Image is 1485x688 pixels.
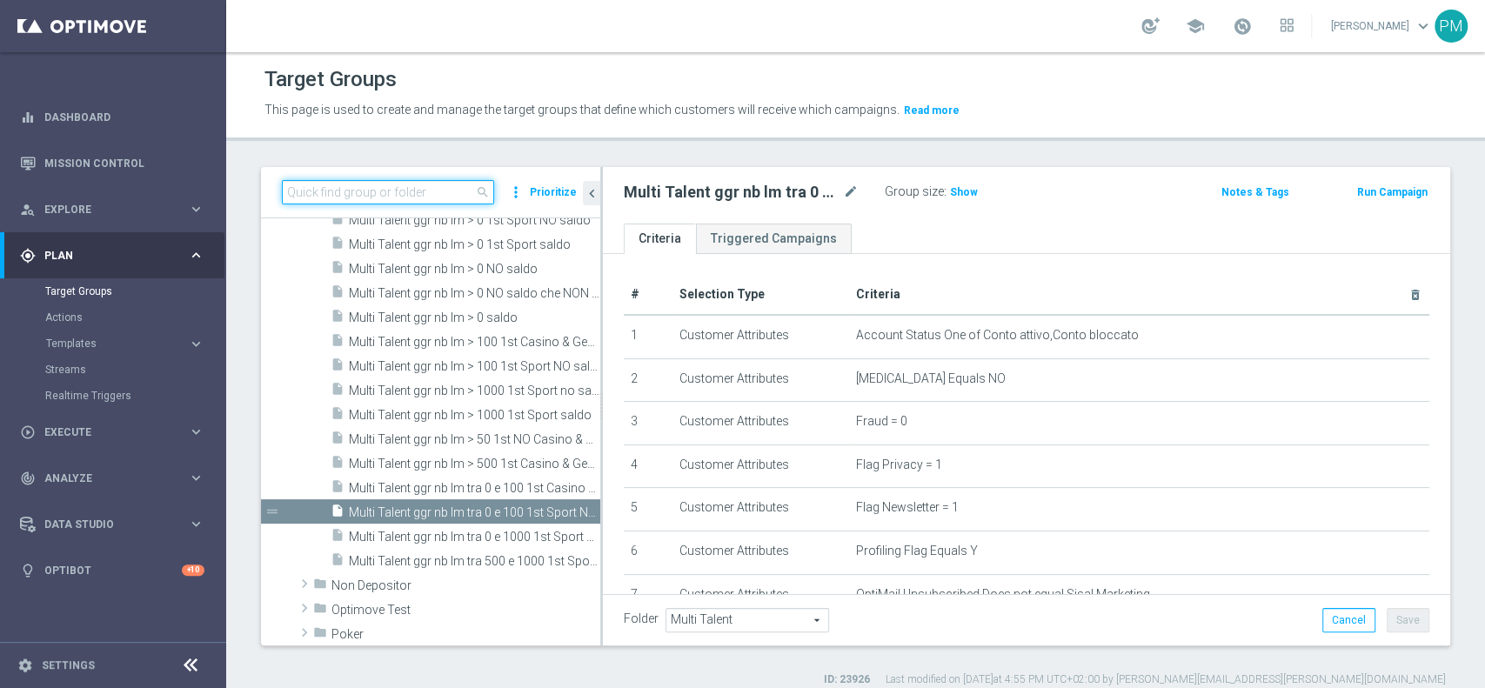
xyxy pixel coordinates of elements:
[44,94,204,140] a: Dashboard
[44,519,188,530] span: Data Studio
[188,516,204,532] i: keyboard_arrow_right
[20,424,36,440] i: play_circle_outline
[1329,13,1435,39] a: [PERSON_NAME]keyboard_arrow_down
[1387,608,1429,632] button: Save
[349,408,600,423] span: Multi Talent ggr nb lm &gt; 1000 1st Sport saldo
[20,202,188,217] div: Explore
[331,406,344,426] i: insert_drive_file
[20,202,36,217] i: person_search
[1186,17,1205,36] span: school
[20,248,36,264] i: gps_fixed
[349,359,600,374] span: Multi Talent ggr nb lm &gt; 100 1st Sport NO saldo
[42,660,95,671] a: Settings
[188,424,204,440] i: keyboard_arrow_right
[264,103,900,117] span: This page is used to create and manage the target groups that define which customers will receive...
[944,184,947,199] label: :
[264,67,397,92] h1: Target Groups
[349,237,600,252] span: Multi Talent ggr nb lm &gt; 0 1st Sport saldo
[624,574,672,618] td: 7
[19,203,205,217] button: person_search Explore keyboard_arrow_right
[1408,288,1422,302] i: delete_forever
[45,389,181,403] a: Realtime Triggers
[624,531,672,574] td: 6
[331,333,344,353] i: insert_drive_file
[19,564,205,578] div: lightbulb Optibot +10
[331,357,344,377] i: insert_drive_file
[885,184,944,199] label: Group size
[20,94,204,140] div: Dashboard
[331,431,344,451] i: insert_drive_file
[188,336,204,352] i: keyboard_arrow_right
[20,471,188,486] div: Analyze
[188,470,204,486] i: keyboard_arrow_right
[45,304,224,331] div: Actions
[44,140,204,186] a: Mission Control
[45,331,224,357] div: Templates
[45,311,181,324] a: Actions
[672,531,850,574] td: Customer Attributes
[349,311,600,325] span: Multi Talent ggr nb lm &gt; 0 saldo
[349,457,600,471] span: Multi Talent ggr nb lm &gt; 500 1st Casino &amp; GeV lm saldo
[331,479,344,499] i: insert_drive_file
[856,371,1006,386] span: [MEDICAL_DATA] Equals NO
[17,658,33,673] i: settings
[188,201,204,217] i: keyboard_arrow_right
[19,471,205,485] button: track_changes Analyze keyboard_arrow_right
[44,204,188,215] span: Explore
[349,554,600,569] span: Multi Talent ggr nb lm tra 500 e 1000 1st Sport NO saldo
[44,250,188,261] span: Plan
[624,358,672,402] td: 2
[331,578,600,593] span: Non Depositor
[19,249,205,263] button: gps_fixed Plan keyboard_arrow_right
[349,262,600,277] span: Multi Talent ggr nb lm &gt; 0 NO saldo
[672,444,850,488] td: Customer Attributes
[282,180,494,204] input: Quick find group or folder
[46,338,188,349] div: Templates
[331,382,344,402] i: insert_drive_file
[624,182,839,203] h2: Multi Talent ggr nb lm tra 0 e 100 1st Sport NO saldo
[624,275,672,315] th: #
[476,185,490,199] span: search
[856,328,1139,343] span: Account Status One of Conto attivo,Conto bloccato
[331,552,344,572] i: insert_drive_file
[1355,183,1429,202] button: Run Campaign
[1322,608,1375,632] button: Cancel
[672,574,850,618] td: Customer Attributes
[624,402,672,445] td: 3
[1414,17,1433,36] span: keyboard_arrow_down
[19,425,205,439] button: play_circle_outline Execute keyboard_arrow_right
[624,315,672,358] td: 1
[584,185,600,202] i: chevron_left
[507,180,525,204] i: more_vert
[856,587,1150,602] span: OptiMail Unsubscribed Does not equal Sisal Marketing
[45,357,224,383] div: Streams
[624,488,672,531] td: 5
[349,384,600,398] span: Multi Talent ggr nb lm &gt; 1000 1st Sport no saldo
[1220,183,1291,202] button: Notes & Tags
[19,518,205,531] button: Data Studio keyboard_arrow_right
[331,309,344,329] i: insert_drive_file
[331,211,344,231] i: insert_drive_file
[45,284,181,298] a: Target Groups
[45,278,224,304] div: Target Groups
[20,547,204,593] div: Optibot
[45,337,205,351] button: Templates keyboard_arrow_right
[331,528,344,548] i: insert_drive_file
[527,181,579,204] button: Prioritize
[19,110,205,124] button: equalizer Dashboard
[20,517,188,532] div: Data Studio
[856,287,900,301] span: Criteria
[624,224,696,254] a: Criteria
[672,275,850,315] th: Selection Type
[20,248,188,264] div: Plan
[44,547,182,593] a: Optibot
[843,182,859,203] i: mode_edit
[20,140,204,186] div: Mission Control
[672,315,850,358] td: Customer Attributes
[583,181,600,205] button: chevron_left
[331,504,344,524] i: insert_drive_file
[696,224,852,254] a: Triggered Campaigns
[331,455,344,475] i: insert_drive_file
